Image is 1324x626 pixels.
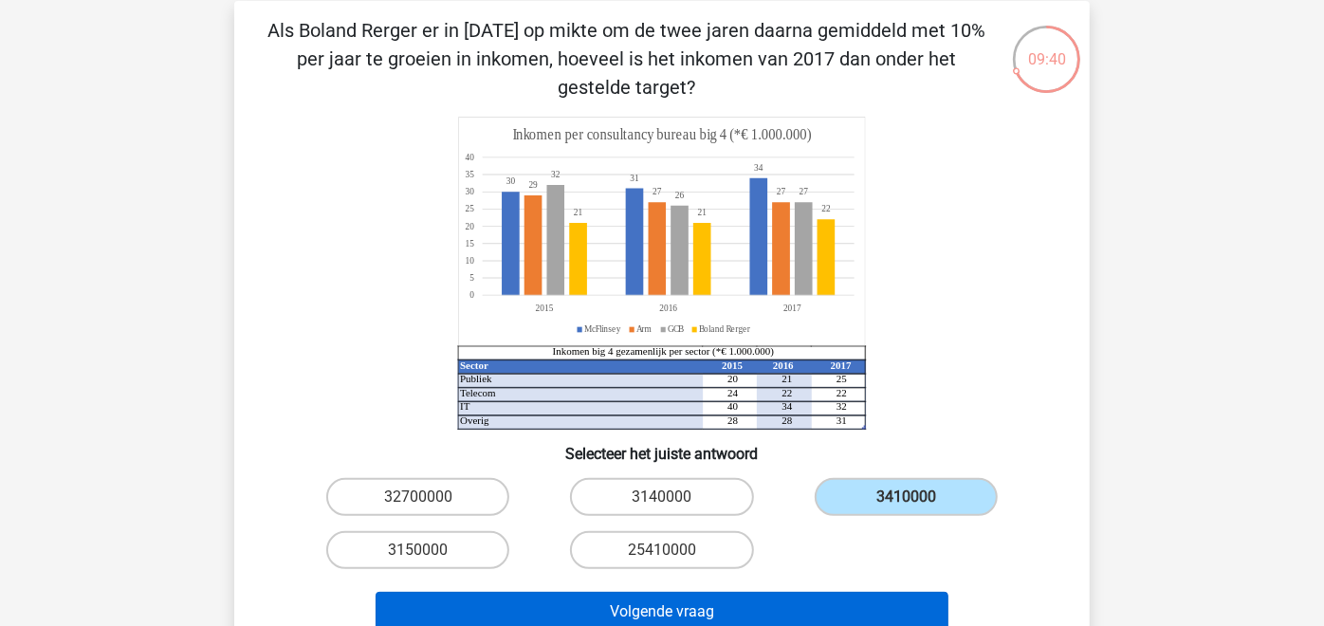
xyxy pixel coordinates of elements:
[727,414,738,426] tspan: 28
[668,323,685,335] tspan: GCB
[1011,24,1082,71] div: 09:40
[815,478,998,516] label: 3410000
[574,207,707,218] tspan: 2121
[722,359,743,371] tspan: 2015
[553,345,775,358] tspan: Inkomen big 4 gezamenlijk per sector (*€ 1.000.000)
[675,190,685,201] tspan: 26
[570,478,753,516] label: 3140000
[653,186,785,197] tspan: 2727
[513,126,812,144] tspan: Inkomen per consultancy bureau big 4 (*€ 1.000.000)
[584,323,621,335] tspan: McFlinsey
[837,387,847,398] tspan: 22
[265,16,988,101] p: Als Boland Rerger er in [DATE] op mikte om de twee jaren daarna gemiddeld met 10% per jaar te gro...
[465,169,474,180] tspan: 35
[469,272,474,284] tspan: 5
[699,323,751,335] tspan: Boland Rerger
[529,179,538,191] tspan: 29
[465,238,474,249] tspan: 15
[837,414,847,426] tspan: 31
[460,373,492,384] tspan: Publiek
[460,401,470,413] tspan: IT
[773,359,794,371] tspan: 2016
[754,162,763,174] tspan: 34
[782,414,793,426] tspan: 28
[506,175,516,187] tspan: 30
[831,359,852,371] tspan: 2017
[460,387,496,398] tspan: Telecom
[821,203,830,214] tspan: 22
[460,414,489,426] tspan: Overig
[782,401,793,413] tspan: 34
[782,373,793,384] tspan: 21
[837,373,847,384] tspan: 25
[465,255,474,267] tspan: 10
[465,203,474,214] tspan: 25
[465,152,474,163] tspan: 40
[536,303,801,314] tspan: 201520162017
[630,173,639,184] tspan: 31
[465,186,474,197] tspan: 30
[326,531,509,569] label: 3150000
[837,401,847,413] tspan: 32
[782,387,793,398] tspan: 22
[727,373,738,384] tspan: 20
[636,323,652,335] tspan: Arm
[570,531,753,569] label: 25410000
[265,430,1059,463] h6: Selecteer het juiste antwoord
[465,220,474,231] tspan: 20
[800,186,809,197] tspan: 27
[727,387,738,398] tspan: 24
[551,169,561,180] tspan: 32
[727,401,738,413] tspan: 40
[469,289,474,301] tspan: 0
[460,359,488,371] tspan: Sector
[326,478,509,516] label: 32700000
